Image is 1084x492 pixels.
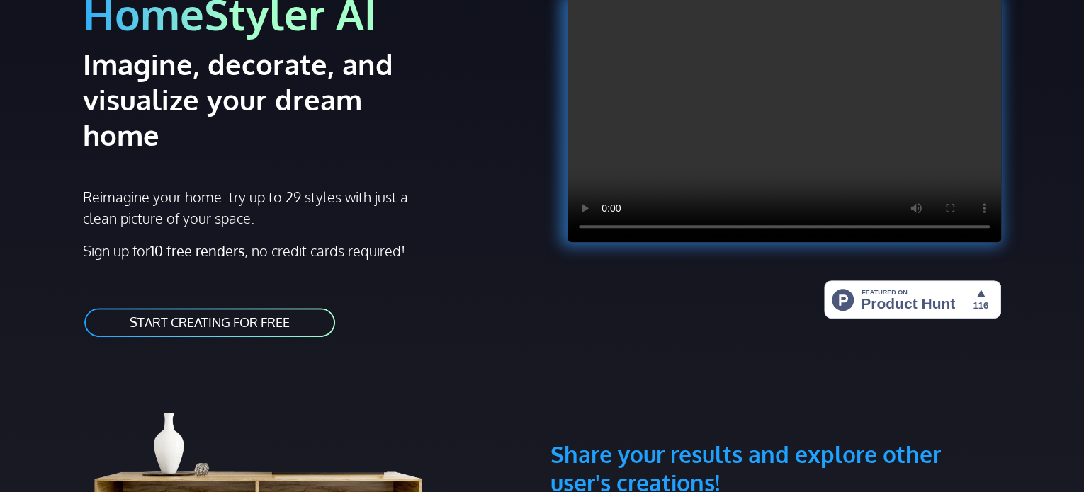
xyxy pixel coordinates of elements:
[83,46,444,152] h2: Imagine, decorate, and visualize your dream home
[83,186,421,229] p: Reimagine your home: try up to 29 styles with just a clean picture of your space.
[150,241,244,260] strong: 10 free renders
[83,240,533,261] p: Sign up for , no credit cards required!
[824,280,1001,319] img: HomeStyler AI - Interior Design Made Easy: One Click to Your Dream Home | Product Hunt
[83,307,337,338] a: START CREATING FOR FREE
